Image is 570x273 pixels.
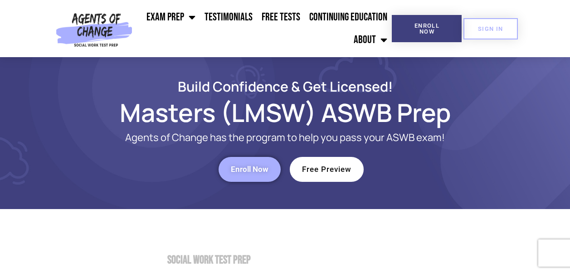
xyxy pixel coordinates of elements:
[136,6,392,51] nav: Menu
[27,102,544,123] h1: Masters (LMSW) ASWB Prep
[290,157,364,182] a: Free Preview
[349,29,392,51] a: About
[478,26,503,32] span: SIGN IN
[463,18,518,39] a: SIGN IN
[142,6,200,29] a: Exam Prep
[200,6,257,29] a: Testimonials
[231,166,268,173] span: Enroll Now
[63,132,507,143] p: Agents of Change has the program to help you pass your ASWB exam!
[167,254,544,266] h2: Social Work Test Prep
[302,166,351,173] span: Free Preview
[219,157,281,182] a: Enroll Now
[406,23,447,34] span: Enroll Now
[27,80,544,93] h2: Build Confidence & Get Licensed!
[392,15,462,42] a: Enroll Now
[257,6,305,29] a: Free Tests
[305,6,392,29] a: Continuing Education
